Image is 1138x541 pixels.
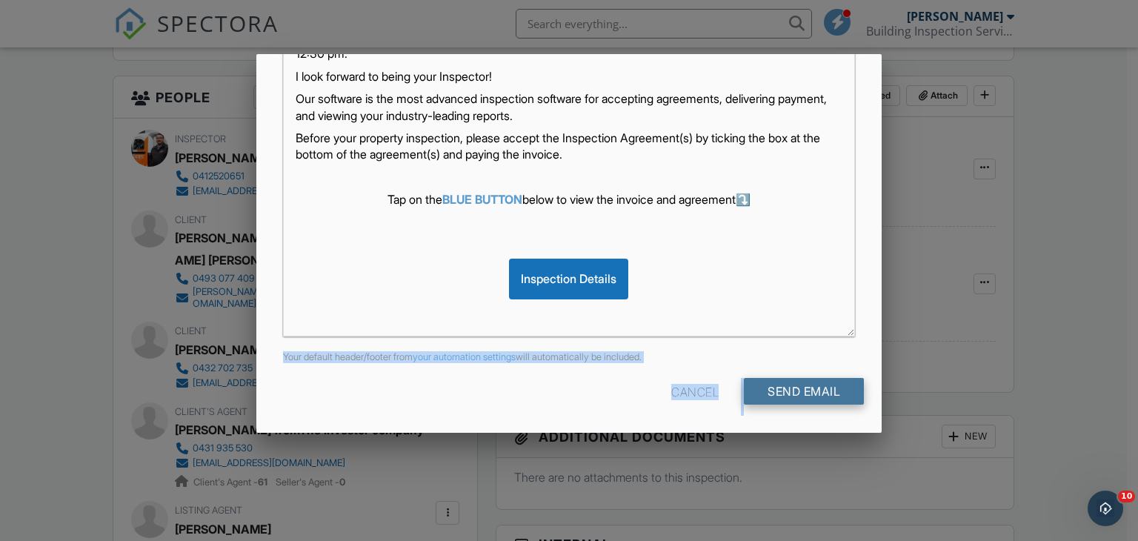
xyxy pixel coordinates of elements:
[671,378,719,405] div: Cancel
[442,192,522,207] strong: BLUE BUTTON
[274,351,865,363] div: Your default header/footer from will automatically be included.
[296,191,843,208] p: Tap on the below to view the invoice and agreement⤵️
[413,351,516,362] a: your automation settings
[296,130,820,162] span: Before your property inspection, please accept the Inspection Agreement(s) by ticking the box at ...
[1088,491,1123,526] iframe: Intercom live chat
[509,271,628,286] a: Inspection Details
[744,378,864,405] input: Send Email
[296,90,843,124] p: Our software is the most advanced inspection software for accepting agreements, delivering paymen...
[1118,491,1135,502] span: 10
[296,68,843,84] p: I look forward to being your Inspector!
[509,259,628,299] div: Inspection Details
